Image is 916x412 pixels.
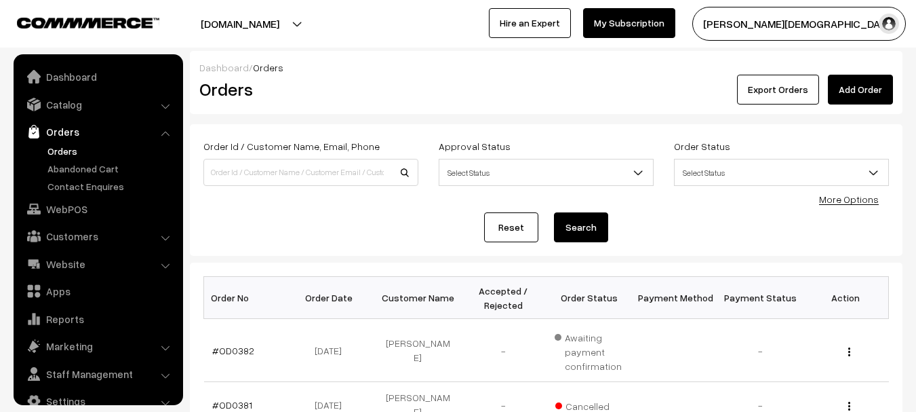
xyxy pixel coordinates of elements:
span: Select Status [439,159,654,186]
a: Contact Enquires [44,179,178,193]
td: [DATE] [290,319,375,382]
th: Accepted / Rejected [460,277,546,319]
a: Abandoned Cart [44,162,178,176]
label: Approval Status [439,139,511,153]
a: #OD0382 [212,345,254,356]
th: Action [803,277,888,319]
a: Dashboard [199,62,249,73]
a: My Subscription [583,8,675,38]
img: Menu [848,402,850,411]
a: Apps [17,279,178,303]
a: Reset [484,212,538,242]
a: Orders [44,144,178,158]
label: Order Id / Customer Name, Email, Phone [203,139,380,153]
a: Staff Management [17,362,178,386]
a: Website [17,252,178,276]
a: Customers [17,224,178,248]
a: Add Order [828,75,893,105]
img: COMMMERCE [17,18,159,28]
td: - [717,319,803,382]
button: [PERSON_NAME][DEMOGRAPHIC_DATA] [692,7,906,41]
a: WebPOS [17,197,178,221]
button: Search [554,212,608,242]
th: Order Date [290,277,375,319]
button: Export Orders [737,75,819,105]
input: Order Id / Customer Name / Customer Email / Customer Phone [203,159,418,186]
span: Orders [253,62,283,73]
a: #OD0381 [212,399,252,411]
td: - [460,319,546,382]
div: / [199,60,893,75]
a: Hire an Expert [489,8,571,38]
a: Marketing [17,334,178,358]
a: Reports [17,307,178,331]
td: [PERSON_NAME] [375,319,460,382]
th: Payment Method [632,277,717,319]
a: Dashboard [17,64,178,89]
span: Select Status [439,161,653,185]
img: Menu [848,348,850,356]
label: Order Status [674,139,730,153]
img: user [879,14,899,34]
a: Orders [17,119,178,144]
h2: Orders [199,79,417,100]
span: Select Status [675,161,888,185]
a: COMMMERCE [17,14,136,30]
button: [DOMAIN_NAME] [153,7,327,41]
th: Payment Status [717,277,803,319]
span: Awaiting payment confirmation [555,327,624,373]
th: Order Status [546,277,632,319]
th: Order No [204,277,290,319]
a: Catalog [17,92,178,117]
span: Select Status [674,159,889,186]
th: Customer Name [375,277,460,319]
a: More Options [819,193,879,205]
